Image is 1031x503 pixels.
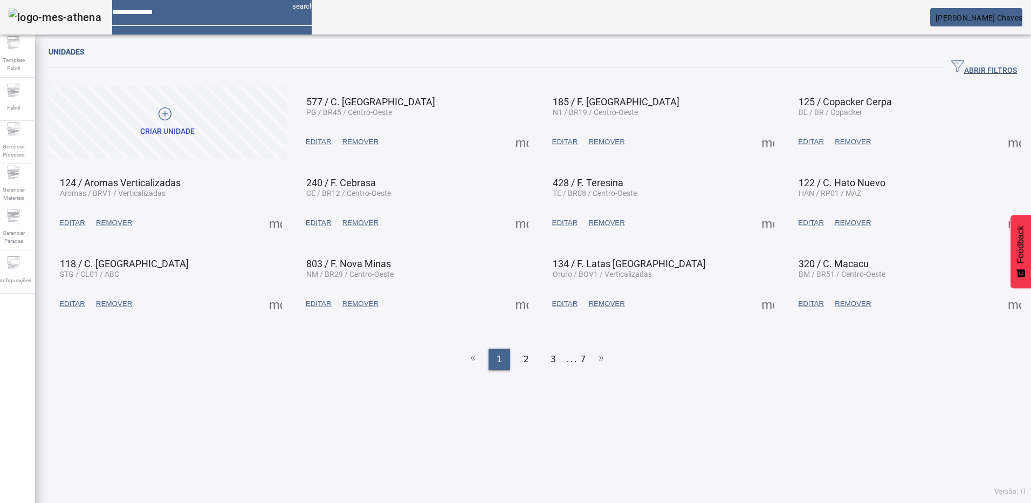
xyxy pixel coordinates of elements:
[799,189,861,198] span: HAN / RP01 / MAZ
[1011,215,1031,288] button: Feedback - Mostrar pesquisa
[793,213,829,233] button: EDITAR
[994,488,1026,495] span: Versão: ()
[583,132,630,152] button: REMOVER
[306,137,332,147] span: EDITAR
[798,217,824,228] span: EDITAR
[951,60,1017,76] span: ABRIR FILTROS
[60,258,189,269] span: 118 / C. [GEOGRAPHIC_DATA]
[306,189,391,198] span: CE / BR12 / Centro-Oeste
[300,294,337,314] button: EDITAR
[936,13,1022,22] span: [PERSON_NAME] Chaves
[547,213,583,233] button: EDITAR
[60,177,181,188] span: 124 / Aromas Verticalizadas
[59,217,85,228] span: EDITAR
[588,217,624,228] span: REMOVER
[306,258,391,269] span: 803 / F. Nova Minas
[758,132,778,152] button: Mais
[337,294,384,314] button: REMOVER
[553,177,623,188] span: 428 / F. Teresina
[1016,226,1026,263] span: Feedback
[512,213,532,233] button: Mais
[553,96,679,107] span: 185 / F. [GEOGRAPHIC_DATA]
[567,349,578,370] li: ...
[1005,294,1024,314] button: Mais
[835,137,871,147] span: REMOVER
[829,132,876,152] button: REMOVER
[793,132,829,152] button: EDITAR
[266,213,285,233] button: Mais
[49,47,84,56] span: Unidades
[306,177,376,188] span: 240 / F. Cebrasa
[829,294,876,314] button: REMOVER
[306,298,332,309] span: EDITAR
[342,137,379,147] span: REMOVER
[835,217,871,228] span: REMOVER
[96,298,132,309] span: REMOVER
[547,132,583,152] button: EDITAR
[342,217,379,228] span: REMOVER
[799,108,862,117] span: BE / BR / Copacker
[54,213,91,233] button: EDITAR
[793,294,829,314] button: EDITAR
[758,213,778,233] button: Mais
[798,298,824,309] span: EDITAR
[943,58,1026,78] button: ABRIR FILTROS
[835,298,871,309] span: REMOVER
[306,96,435,107] span: 577 / C. [GEOGRAPHIC_DATA]
[547,294,583,314] button: EDITAR
[799,258,869,269] span: 320 / C. Macacu
[300,132,337,152] button: EDITAR
[551,353,556,366] span: 3
[799,270,885,278] span: BM / BR51 / Centro-Oeste
[306,270,394,278] span: NM / BR29 / Centro-Oeste
[91,294,138,314] button: REMOVER
[49,86,287,159] button: Criar unidade
[91,213,138,233] button: REMOVER
[829,213,876,233] button: REMOVER
[306,108,392,117] span: PG / BR45 / Centro-Oeste
[512,294,532,314] button: Mais
[583,294,630,314] button: REMOVER
[266,294,285,314] button: Mais
[1005,213,1024,233] button: Mais
[60,189,166,198] span: Aromas / BRV1 / Verticalizadas
[4,100,23,115] span: Fabril
[342,298,379,309] span: REMOVER
[54,294,91,314] button: EDITAR
[306,217,332,228] span: EDITAR
[798,137,824,147] span: EDITAR
[337,213,384,233] button: REMOVER
[552,217,578,228] span: EDITAR
[524,353,529,366] span: 2
[96,217,132,228] span: REMOVER
[799,96,892,107] span: 125 / Copacker Cerpa
[583,213,630,233] button: REMOVER
[512,132,532,152] button: Mais
[553,108,638,117] span: N1 / BR19 / Centro-Oeste
[1005,132,1024,152] button: Mais
[580,349,586,370] li: 7
[140,126,195,137] div: Criar unidade
[337,132,384,152] button: REMOVER
[553,189,637,198] span: TE / BR08 / Centro-Oeste
[552,298,578,309] span: EDITAR
[553,270,652,278] span: Oruro / BOV1 / Verticalizadas
[799,177,885,188] span: 122 / C. Hato Nuevo
[300,213,337,233] button: EDITAR
[588,137,624,147] span: REMOVER
[758,294,778,314] button: Mais
[553,258,706,269] span: 134 / F. Latas [GEOGRAPHIC_DATA]
[59,298,85,309] span: EDITAR
[9,9,101,26] img: logo-mes-athena
[60,270,119,278] span: STG / CL01 / ABC
[552,137,578,147] span: EDITAR
[588,298,624,309] span: REMOVER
